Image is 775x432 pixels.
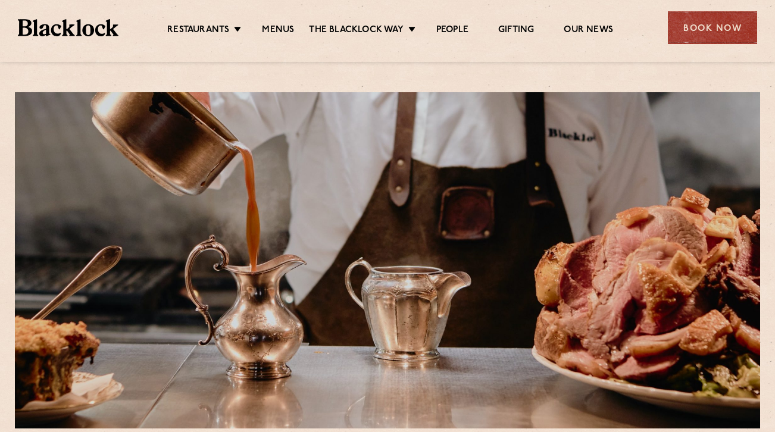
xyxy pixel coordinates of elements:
img: BL_Textured_Logo-footer-cropped.svg [18,19,118,36]
a: Our News [564,24,613,37]
a: The Blacklock Way [309,24,403,37]
a: Gifting [498,24,534,37]
a: People [436,24,468,37]
div: Book Now [668,11,757,44]
a: Restaurants [167,24,229,37]
a: Menus [262,24,294,37]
